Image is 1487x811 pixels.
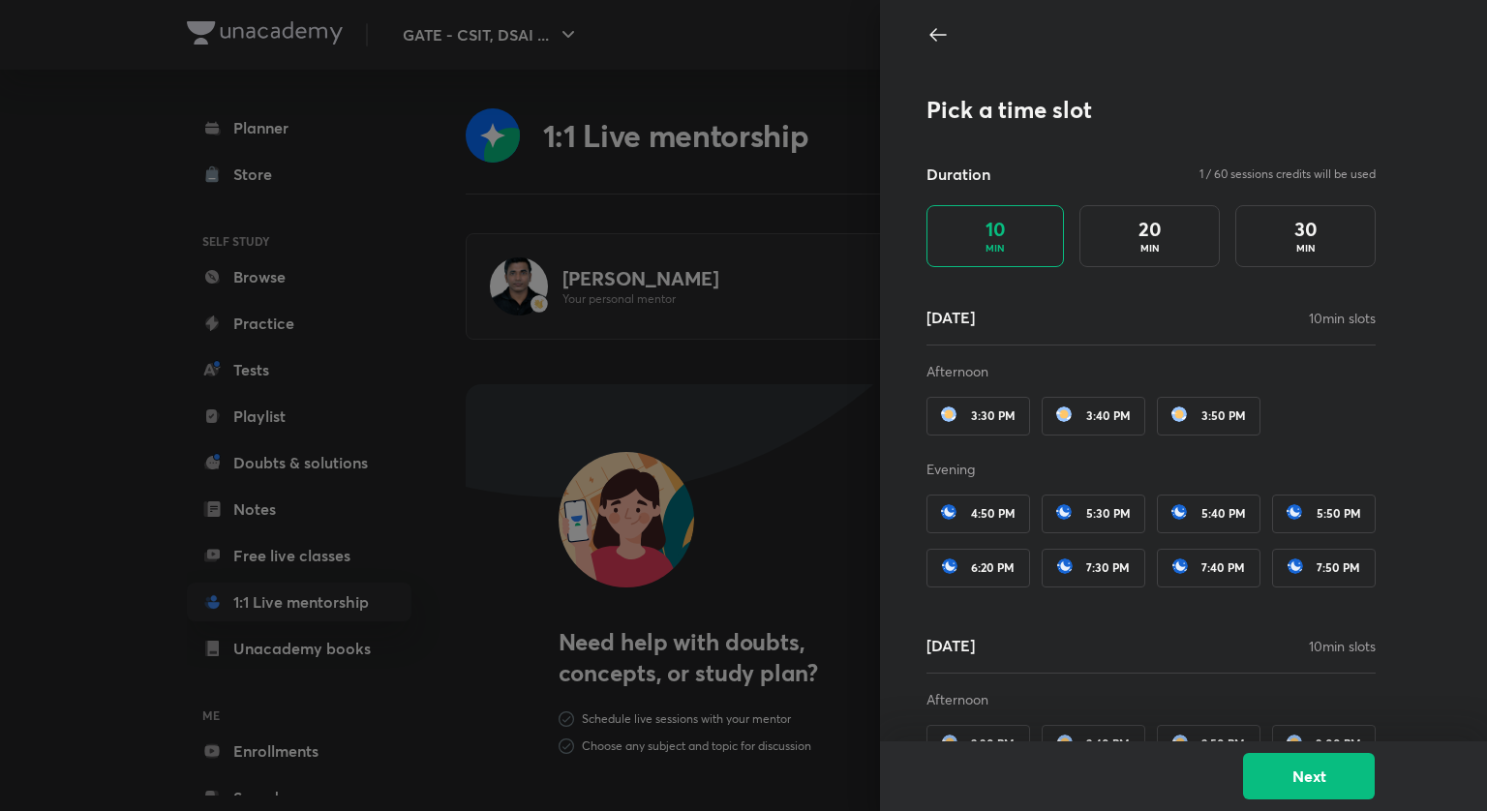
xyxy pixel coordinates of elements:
[1172,558,1188,574] img: session-card1
[941,406,956,422] img: session-card1
[1140,241,1160,255] p: MIN
[1199,165,1376,183] p: 1 / 60 sessions credits will be used
[986,241,1005,255] p: MIN
[1201,737,1245,751] span: 2:50 PM
[926,163,990,186] h5: Duration
[1057,558,1073,574] img: session-card1
[1056,504,1072,520] img: session-card1
[926,459,1376,479] p: Evening
[1317,507,1361,521] span: 5:50 PM
[1171,406,1187,422] img: session-card1
[1287,735,1302,750] img: session-card1
[1201,507,1246,521] span: 5:40 PM
[1138,218,1162,241] h4: 20
[1086,507,1131,521] span: 5:30 PM
[1086,561,1130,575] span: 7:30 PM
[942,558,957,574] img: session-card1
[926,96,1376,124] h3: Pick a time slot
[971,507,1016,521] span: 4:50 PM
[971,409,1016,423] span: 3:30 PM
[1171,504,1187,520] img: session-card1
[1287,504,1302,520] img: session-card1
[1296,241,1316,255] p: MIN
[1056,406,1072,422] img: session-card1
[926,306,975,329] h5: [DATE]
[926,689,1376,709] p: Afternoon
[1294,218,1318,241] h4: 30
[926,361,1376,381] p: Afternoon
[1086,737,1130,751] span: 2:40 PM
[1309,308,1376,328] p: 10 min slots
[1172,735,1188,750] img: session-card1
[971,561,1015,575] span: 6:20 PM
[971,737,1015,751] span: 2:30 PM
[1057,735,1073,750] img: session-card1
[941,504,956,520] img: session-card1
[942,735,957,750] img: session-card1
[986,218,1006,241] h4: 10
[1316,737,1361,751] span: 3:00 PM
[1243,753,1375,799] button: Next
[1201,561,1245,575] span: 7:40 PM
[1201,409,1246,423] span: 3:50 PM
[1086,409,1131,423] span: 3:40 PM
[1309,636,1376,656] p: 10 min slots
[1317,561,1360,575] span: 7:50 PM
[1288,558,1303,574] img: session-card1
[926,634,975,657] h5: [DATE]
